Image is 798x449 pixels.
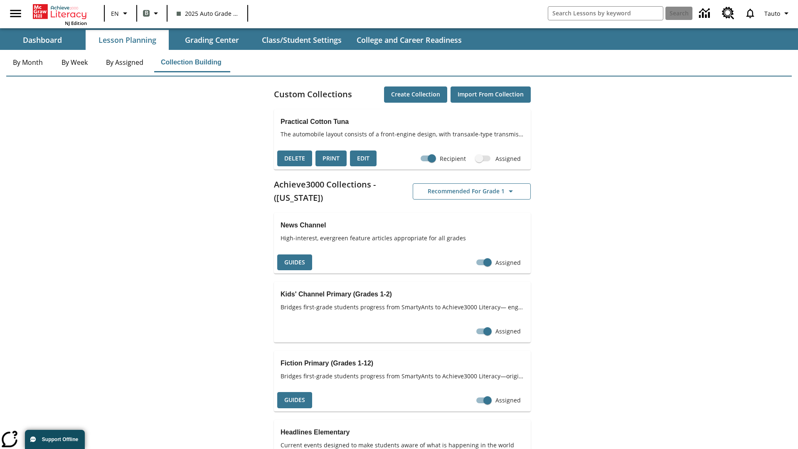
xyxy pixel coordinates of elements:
button: Print, will open in a new window [315,150,347,167]
button: Import from Collection [451,86,531,103]
a: Home [33,3,87,20]
span: High-interest, evergreen feature articles appropriate for all grades [281,234,524,242]
button: By Week [54,52,95,72]
input: search field [548,7,663,20]
button: College and Career Readiness [350,30,468,50]
button: Support Offline [25,430,85,449]
button: Language: EN, Select a language [107,6,134,21]
a: Resource Center, Will open in new tab [717,2,739,25]
button: Dashboard [1,30,84,50]
span: 2025 Auto Grade 1 B [177,9,238,18]
button: Class/Student Settings [255,30,348,50]
a: Notifications [739,2,761,24]
h3: Headlines Elementary [281,427,524,438]
button: Guides [277,254,312,271]
span: Support Offline [42,437,78,442]
span: The automobile layout consists of a front-engine design, with transaxle-type transmissions mounte... [281,130,524,138]
span: Tauto [764,9,780,18]
span: EN [111,9,119,18]
span: Assigned [495,396,521,405]
button: Collection Building [154,52,228,72]
button: By Assigned [99,52,150,72]
h3: Fiction Primary (Grades 1-12) [281,358,524,369]
span: Assigned [495,258,521,267]
span: NJ Edition [65,20,87,26]
a: Data Center [694,2,717,25]
span: Bridges first-grade students progress from SmartyAnts to Achieve3000 Literacy—original, episodic ... [281,372,524,380]
button: Create Collection [384,86,447,103]
button: Delete [277,150,312,167]
button: Grading Center [170,30,254,50]
span: Recipient [440,154,466,163]
h2: Achieve3000 Collections - ([US_STATE]) [274,178,402,205]
button: Guides [277,392,312,408]
button: Open side menu [3,1,28,26]
button: Boost Class color is gray green. Change class color [140,6,164,21]
button: By Month [6,52,49,72]
h3: Practical Cotton Tuna [281,116,524,128]
span: B [145,8,148,18]
h3: Kids' Channel Primary (Grades 1-2) [281,289,524,300]
h2: Custom Collections [274,88,352,101]
button: Profile/Settings [761,6,795,21]
div: Home [33,2,87,26]
h3: News Channel [281,220,524,231]
span: Assigned [495,327,521,336]
button: Recommended for Grade 1 [413,183,531,200]
span: Bridges first-grade students progress from SmartyAnts to Achieve3000 Literacy— engaging evergreen... [281,303,524,311]
span: Assigned [495,154,521,163]
button: Edit [350,150,377,167]
button: Lesson Planning [86,30,169,50]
